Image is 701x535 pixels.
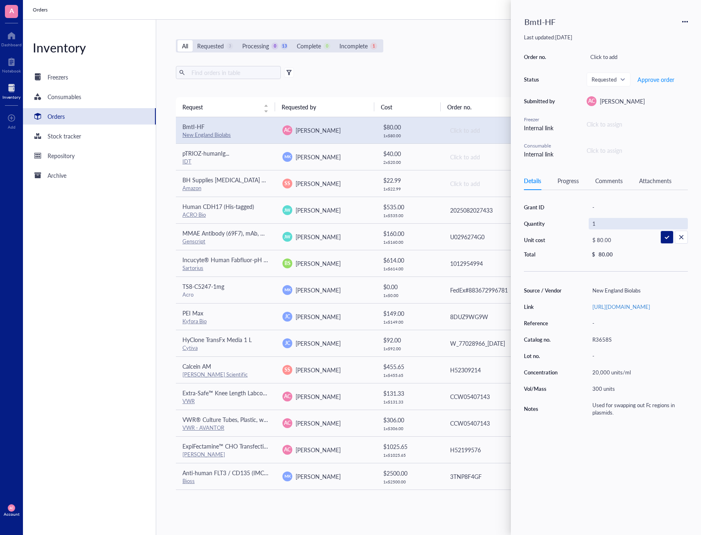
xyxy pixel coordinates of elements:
th: Order no. [441,97,540,117]
th: Request [176,97,275,117]
span: [PERSON_NAME] [296,233,341,241]
div: Notebook [2,68,21,73]
a: IDT [182,157,191,165]
span: [PERSON_NAME] [296,339,341,347]
div: 0 [323,43,330,50]
div: Comments [595,176,623,185]
a: VWR - AVANTOR [182,424,224,431]
div: Archive [48,171,66,180]
span: PEI Max [182,309,203,317]
div: Details [524,176,541,185]
div: 1 x $ 160.00 [383,240,436,245]
span: TS8-C5247-1mg [182,282,224,290]
span: AC [284,446,291,453]
div: 1 x $ 22.99 [383,186,436,191]
div: Click to add [450,126,536,135]
div: $ 0.00 [383,282,436,291]
div: Acro [182,291,269,298]
div: Quantity [524,220,566,227]
div: Order no. [524,53,557,61]
span: Calcein AM [182,362,211,370]
span: BH Supplies [MEDICAL_DATA] Syringes U-100 30G 1ml/cc 5/16" (8mm) Pack of 100 Pcs [182,176,408,184]
div: CCW05407143 [450,419,536,428]
span: VWR® Culture Tubes, Plastic, with Dual-Position Caps [182,415,320,424]
span: [PERSON_NAME] [296,472,341,481]
th: Requested by [275,97,374,117]
div: 1 x $ 131.33 [383,399,436,404]
a: Cytiva [182,344,198,351]
div: 1 x $ 80.00 [383,133,436,138]
div: 1 x $ 614.00 [383,266,436,271]
div: 80.00 [599,251,613,258]
div: $ 40.00 [383,149,436,158]
div: Lot no. [524,352,566,360]
span: ExpiFectamine™ CHO Transfection Kit [182,442,279,450]
span: AC [284,127,291,134]
div: Click to assign [587,146,622,155]
div: $ 160.00 [383,229,436,238]
span: Approve order [637,76,674,83]
div: 2 x $ 20.00 [383,160,436,165]
td: CCW05407143 [443,410,543,436]
span: MMAE Antibody (69F7), mAb, Mouse [182,229,278,237]
div: Submitted by [524,97,557,105]
div: 20,000 units/ml [589,367,688,378]
td: Click to add [443,143,543,170]
div: 1 x $ 2500.00 [383,479,436,484]
div: Source / Vendor [524,287,566,294]
span: Human CDH17 (His-tagged) [182,202,254,211]
a: Repository [23,147,156,164]
div: 1 x $ 535.00 [383,213,436,218]
a: Freezers [23,69,156,85]
div: R3658S [589,334,688,345]
div: Freezer [524,116,557,123]
div: 2025082027433 [450,206,536,215]
div: 1 x $ 1025.65 [383,453,436,458]
span: JC [285,313,290,320]
a: [PERSON_NAME] [182,450,225,458]
div: 1 x $ 306.00 [383,426,436,431]
div: Dashboard [1,42,22,47]
div: Repository [48,151,75,160]
span: AC [588,97,595,105]
span: [PERSON_NAME] [296,126,341,134]
span: [PERSON_NAME] [296,179,341,188]
div: - [589,350,688,362]
div: 1 x $ 92.00 [383,346,436,351]
div: Click to add [450,179,536,188]
div: All [182,41,188,50]
div: H52199576 [450,445,536,454]
span: BmtI-HF [182,122,205,131]
td: CCW05407143 [443,383,543,410]
div: Catalog no. [524,336,566,343]
div: Inventory [2,95,20,100]
div: 300 units [589,383,688,394]
div: 1 x $ 149.00 [383,320,436,324]
div: $ [592,251,595,258]
div: 1 x $ 0.00 [383,293,436,298]
div: Freezers [48,73,68,82]
div: Consumables [48,92,81,101]
span: JC [285,340,290,347]
div: Concentration [524,369,566,376]
div: $ 2500.00 [383,469,436,478]
a: ACRO Bio [182,211,206,218]
div: New England Biolabs [589,285,688,296]
div: Link [524,303,566,311]
td: H52309214 [443,356,543,383]
span: Request [182,102,259,111]
div: Reference [524,320,566,327]
td: H52199576 [443,436,543,463]
a: [PERSON_NAME] Scientific [182,370,248,378]
div: U0296274G0 [450,232,536,241]
td: U0296274G0 [443,223,543,250]
div: Last updated: [DATE] [524,34,688,41]
div: $ 1025.65 [383,442,436,451]
div: $ 455.65 [383,362,436,371]
div: Inventory [23,39,156,56]
span: [PERSON_NAME] [600,97,645,105]
span: Requested [592,76,624,83]
span: [PERSON_NAME] [296,153,341,161]
div: $ 535.00 [383,202,436,211]
div: Unit cost [524,236,566,244]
